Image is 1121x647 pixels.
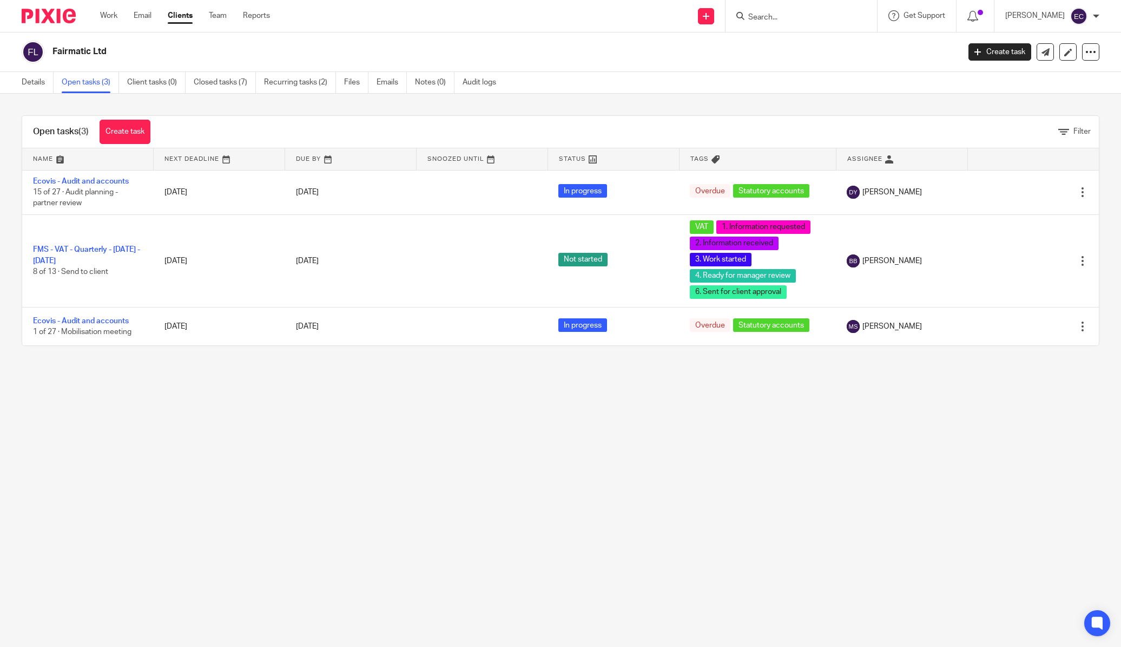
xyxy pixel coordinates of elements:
[690,184,730,198] span: Overdue
[154,170,285,214] td: [DATE]
[209,10,227,21] a: Team
[690,318,730,332] span: Overdue
[690,285,787,299] span: 6. Sent for client approval
[847,186,860,199] img: svg%3E
[168,10,193,21] a: Clients
[33,246,140,264] a: FMS - VAT - Quarterly - [DATE] - [DATE]
[194,72,256,93] a: Closed tasks (7)
[558,253,608,266] span: Not started
[52,46,772,57] h2: Fairmatic Ltd
[862,321,922,332] span: [PERSON_NAME]
[690,156,709,162] span: Tags
[733,184,809,198] span: Statutory accounts
[127,72,186,93] a: Client tasks (0)
[1073,128,1091,135] span: Filter
[22,41,44,63] img: svg%3E
[377,72,407,93] a: Emails
[33,328,131,336] span: 1 of 27 · Mobilisation meeting
[1005,10,1065,21] p: [PERSON_NAME]
[154,214,285,307] td: [DATE]
[862,256,922,266] span: [PERSON_NAME]
[78,127,89,136] span: (3)
[558,318,607,332] span: In progress
[862,187,922,198] span: [PERSON_NAME]
[33,268,108,276] span: 8 of 13 · Send to client
[22,9,76,23] img: Pixie
[243,10,270,21] a: Reports
[559,156,586,162] span: Status
[558,184,607,198] span: In progress
[747,13,845,23] input: Search
[33,188,118,207] span: 15 of 27 · Audit planning - partner review
[154,307,285,345] td: [DATE]
[33,178,129,185] a: Ecovis - Audit and accounts
[296,323,319,330] span: [DATE]
[134,10,151,21] a: Email
[690,269,796,283] span: 4. Ready for manager review
[733,318,809,332] span: Statutory accounts
[264,72,336,93] a: Recurring tasks (2)
[716,220,810,234] span: 1. Information requested
[968,43,1031,61] a: Create task
[847,320,860,333] img: svg%3E
[22,72,54,93] a: Details
[100,120,150,144] a: Create task
[33,126,89,138] h1: Open tasks
[690,237,779,250] span: 2. Information received
[33,317,129,325] a: Ecovis - Audit and accounts
[904,12,945,19] span: Get Support
[427,156,484,162] span: Snoozed Until
[344,72,368,93] a: Files
[1070,8,1087,25] img: svg%3E
[690,220,714,234] span: VAT
[415,72,454,93] a: Notes (0)
[296,257,319,265] span: [DATE]
[62,72,119,93] a: Open tasks (3)
[100,10,117,21] a: Work
[296,188,319,196] span: [DATE]
[847,254,860,267] img: svg%3E
[690,253,751,266] span: 3. Work started
[463,72,504,93] a: Audit logs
